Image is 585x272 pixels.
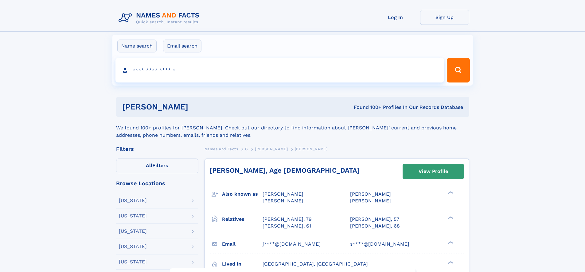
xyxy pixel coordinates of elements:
[419,164,448,178] div: View Profile
[119,229,147,234] div: [US_STATE]
[117,40,157,52] label: Name search
[116,117,469,139] div: We found 100+ profiles for [PERSON_NAME]. Check out our directory to find information about [PERS...
[222,189,263,199] h3: Also known as
[116,10,205,26] img: Logo Names and Facts
[146,163,152,168] span: All
[447,191,454,195] div: ❯
[447,260,454,264] div: ❯
[350,191,391,197] span: [PERSON_NAME]
[403,164,464,179] a: View Profile
[163,40,201,52] label: Email search
[295,147,328,151] span: [PERSON_NAME]
[122,103,271,111] h1: [PERSON_NAME]
[119,213,147,218] div: [US_STATE]
[255,147,288,151] span: [PERSON_NAME]
[371,10,420,25] a: Log In
[222,239,263,249] h3: Email
[119,259,147,264] div: [US_STATE]
[263,223,311,229] a: [PERSON_NAME], 61
[116,159,198,173] label: Filters
[263,191,303,197] span: [PERSON_NAME]
[210,167,360,174] a: [PERSON_NAME], Age [DEMOGRAPHIC_DATA]
[263,216,312,223] a: [PERSON_NAME], 79
[222,214,263,224] h3: Relatives
[116,181,198,186] div: Browse Locations
[447,216,454,220] div: ❯
[115,58,444,82] input: search input
[245,145,248,153] a: G
[263,261,368,267] span: [GEOGRAPHIC_DATA], [GEOGRAPHIC_DATA]
[119,244,147,249] div: [US_STATE]
[222,259,263,269] h3: Lived in
[271,104,463,111] div: Found 100+ Profiles In Our Records Database
[447,240,454,244] div: ❯
[255,145,288,153] a: [PERSON_NAME]
[350,216,399,223] a: [PERSON_NAME], 57
[205,145,238,153] a: Names and Facts
[116,146,198,152] div: Filters
[350,223,400,229] a: [PERSON_NAME], 68
[350,198,391,204] span: [PERSON_NAME]
[245,147,248,151] span: G
[420,10,469,25] a: Sign Up
[263,198,303,204] span: [PERSON_NAME]
[119,198,147,203] div: [US_STATE]
[447,58,470,82] button: Search Button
